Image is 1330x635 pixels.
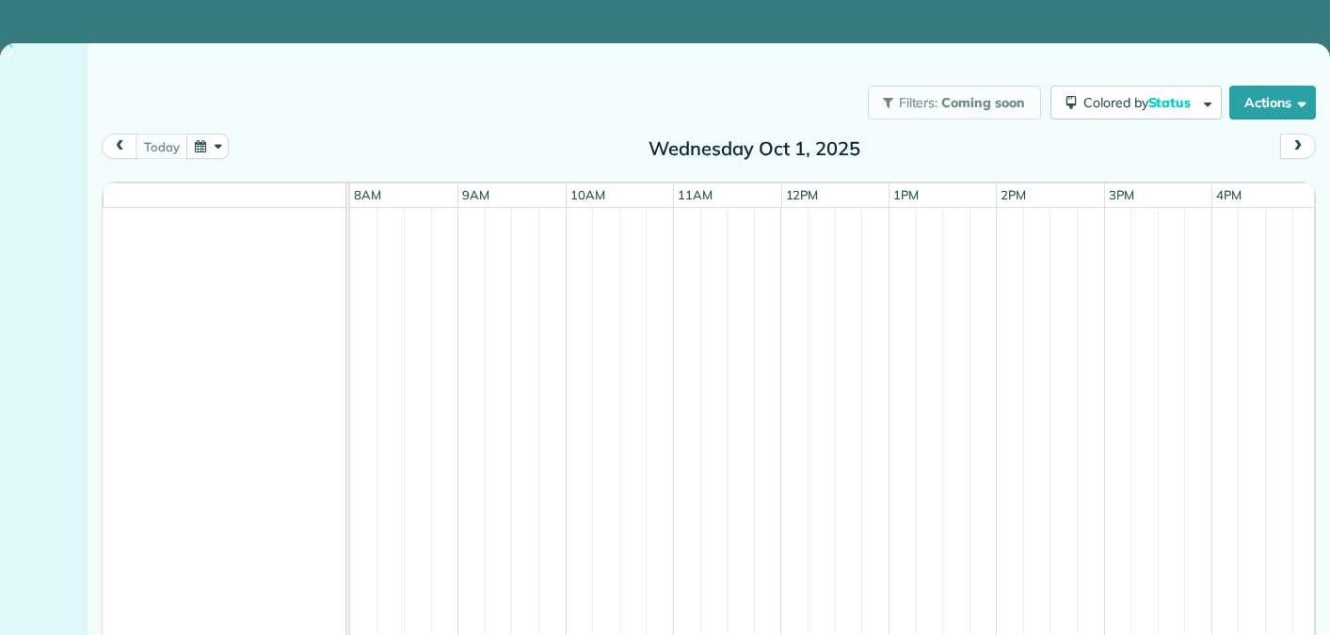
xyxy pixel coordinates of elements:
span: 8am [350,187,385,202]
span: 1pm [889,187,922,202]
span: 12pm [782,187,823,202]
span: Filters: [899,94,938,111]
h2: Wednesday Oct 1, 2025 [636,138,872,159]
button: prev [102,134,137,159]
button: today [136,134,187,159]
span: 10am [567,187,609,202]
span: 2pm [997,187,1030,202]
span: Colored by [1083,94,1197,111]
button: Colored byStatus [1050,86,1222,119]
button: Actions [1229,86,1316,119]
span: Coming soon [941,94,1026,111]
button: next [1280,134,1316,159]
span: 11am [674,187,716,202]
span: 3pm [1105,187,1138,202]
span: Status [1148,94,1194,111]
span: 9am [458,187,493,202]
span: 4pm [1212,187,1245,202]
